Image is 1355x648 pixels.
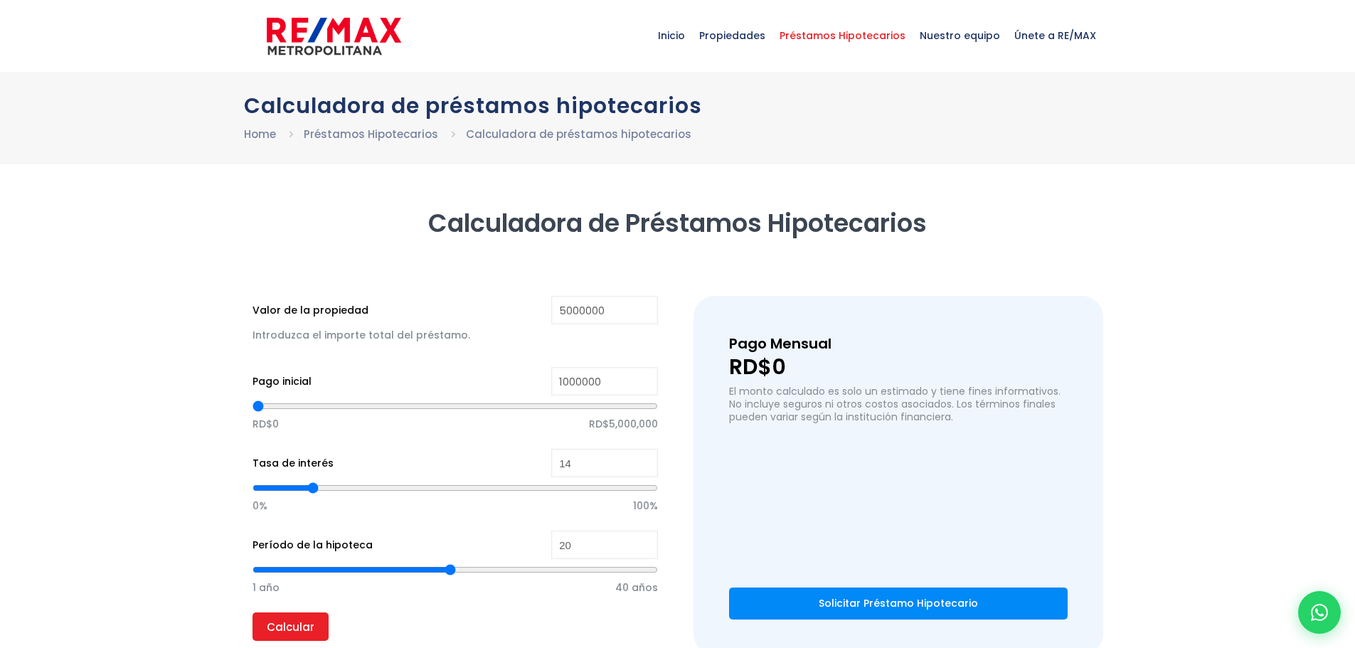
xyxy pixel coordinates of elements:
a: Home [244,127,276,142]
span: Únete a RE/MAX [1007,14,1103,57]
span: RD$0 [253,413,279,435]
h2: Calculadora de Préstamos Hipotecarios [253,207,1103,239]
span: RD$5,000,000 [589,413,658,435]
h3: Pago Mensual [729,331,1067,356]
input: RD$ [551,296,658,324]
a: Préstamos Hipotecarios [304,127,438,142]
input: Calcular [253,612,329,641]
input: % [551,449,658,477]
span: Propiedades [692,14,772,57]
h1: Calculadora de préstamos hipotecarios [244,93,1112,118]
input: Years [551,531,658,559]
span: Nuestro equipo [913,14,1007,57]
a: Calculadora de préstamos hipotecarios [466,127,691,142]
img: remax-metropolitana-logo [267,15,401,58]
label: Período de la hipoteca [253,536,373,554]
label: Pago inicial [253,373,312,391]
p: RD$0 [729,356,1067,378]
span: 40 años [615,577,658,598]
label: Valor de la propiedad [253,302,368,319]
span: Préstamos Hipotecarios [772,14,913,57]
span: 100% [633,495,658,516]
label: Tasa de interés [253,455,334,472]
input: RD$ [551,367,658,395]
span: 0% [253,495,267,516]
span: Introduzca el importe total del préstamo. [253,328,470,342]
span: 1 año [253,577,280,598]
a: Solicitar Préstamo Hipotecario [729,588,1067,620]
span: Inicio [651,14,692,57]
p: El monto calculado es solo un estimado y tiene fines informativos. No incluye seguros ni otros co... [729,385,1067,423]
